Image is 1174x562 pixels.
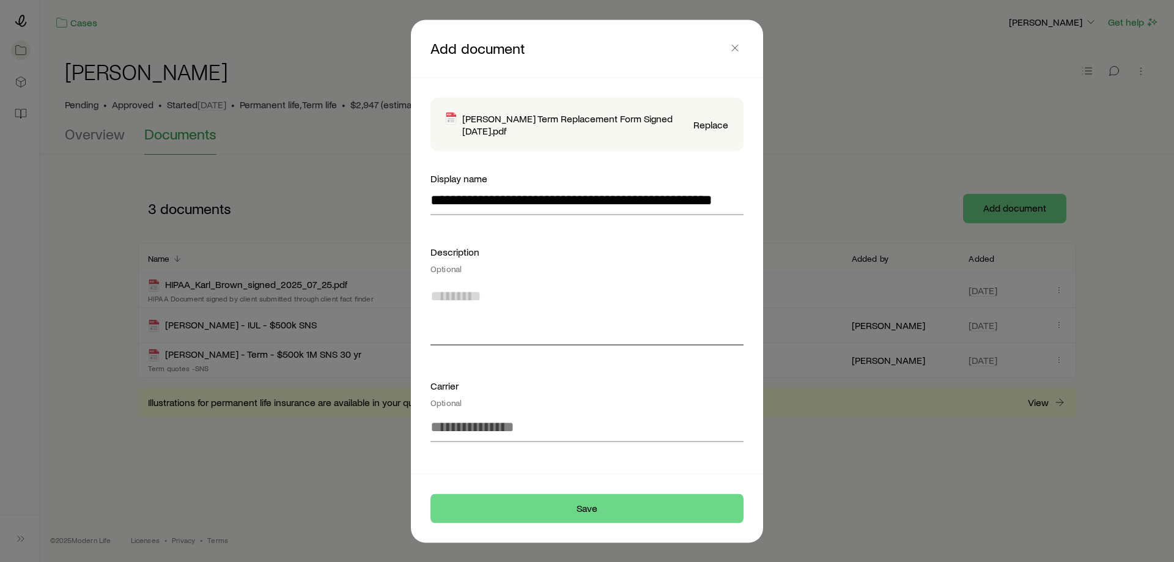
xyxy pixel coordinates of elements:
button: Save [430,494,744,523]
div: Description [430,244,744,273]
p: Add document [430,39,726,57]
div: Category [430,471,744,486]
div: Optional [430,264,744,273]
button: Replace [693,119,729,130]
div: Carrier [430,378,744,407]
div: Display name [430,171,744,185]
p: [PERSON_NAME] Term Replacement Form Signed [DATE].pdf [462,112,693,136]
div: Optional [430,397,744,407]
